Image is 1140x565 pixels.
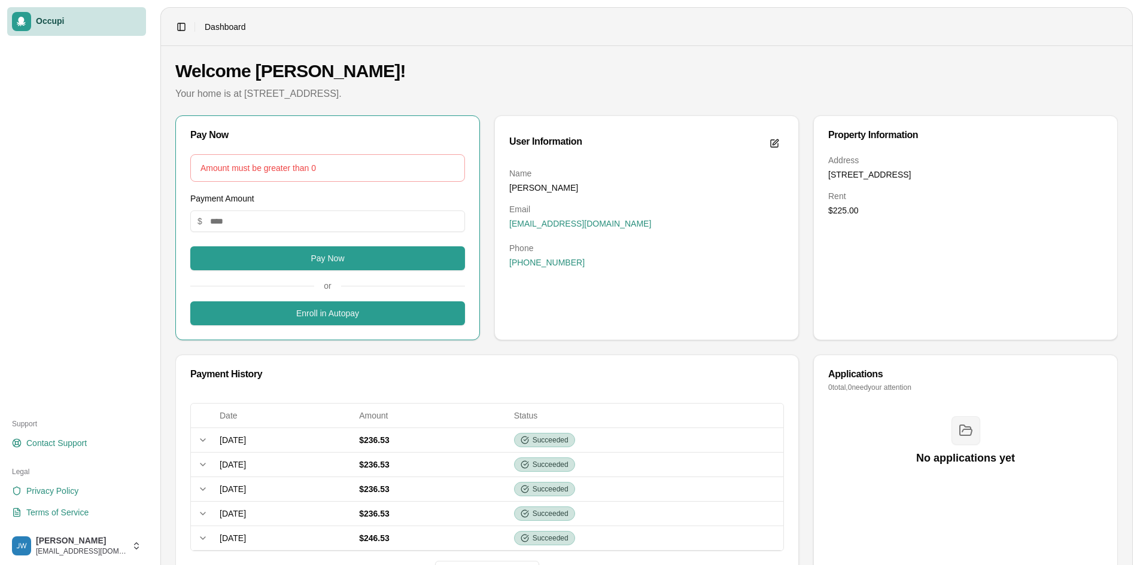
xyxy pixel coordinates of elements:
[205,21,246,33] span: Dashboard
[7,7,146,36] a: Occupi
[220,435,246,445] span: [DATE]
[7,462,146,481] div: Legal
[354,404,509,427] th: Amount
[7,503,146,522] a: Terms of Service
[359,509,390,518] span: $236.53
[359,484,390,494] span: $236.53
[509,218,651,230] span: [EMAIL_ADDRESS][DOMAIN_NAME]
[359,435,390,445] span: $236.53
[26,437,87,449] span: Contact Support
[509,167,784,179] dt: Name
[533,435,569,445] span: Succeeded
[509,182,784,194] dd: [PERSON_NAME]
[7,532,146,560] button: John Ward[PERSON_NAME][EMAIL_ADDRESS][DOMAIN_NAME]
[36,16,141,27] span: Occupi
[509,256,585,268] span: [PHONE_NUMBER]
[828,130,1103,140] div: Property Information
[220,460,246,469] span: [DATE]
[509,404,783,427] th: Status
[828,369,1103,379] div: Applications
[359,533,390,543] span: $246.53
[190,194,254,203] label: Payment Amount
[36,536,127,546] span: [PERSON_NAME]
[314,280,341,292] span: or
[509,242,784,254] dt: Phone
[215,404,354,427] th: Date
[175,87,1118,101] p: Your home is at [STREET_ADDRESS].
[359,460,390,469] span: $236.53
[828,204,1103,216] dd: $225.00
[190,301,465,325] button: Enroll in Autopay
[533,484,569,494] span: Succeeded
[7,481,146,500] a: Privacy Policy
[828,190,1103,202] dt: Rent
[7,414,146,433] div: Support
[175,60,1118,82] h1: Welcome [PERSON_NAME]!
[828,154,1103,166] dt: Address
[509,137,582,146] div: User Information
[533,509,569,518] span: Succeeded
[220,484,246,494] span: [DATE]
[200,162,455,174] div: Amount must be greater than 0
[828,383,1103,392] p: 0 total, 0 need your attention
[190,130,465,140] div: Pay Now
[190,369,784,379] div: Payment History
[36,546,127,556] span: [EMAIL_ADDRESS][DOMAIN_NAME]
[26,485,78,497] span: Privacy Policy
[509,203,784,215] dt: Email
[12,536,31,555] img: John Ward
[7,433,146,453] a: Contact Support
[533,533,569,543] span: Succeeded
[916,450,1015,466] h3: No applications yet
[197,215,202,227] span: $
[220,533,246,543] span: [DATE]
[205,21,246,33] nav: breadcrumb
[26,506,89,518] span: Terms of Service
[828,169,1103,181] dd: [STREET_ADDRESS]
[220,509,246,518] span: [DATE]
[533,460,569,469] span: Succeeded
[190,246,465,270] button: Pay Now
